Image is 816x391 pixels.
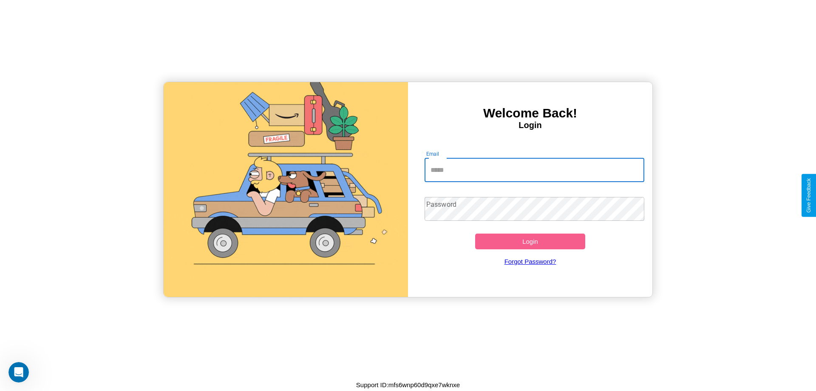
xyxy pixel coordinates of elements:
[164,82,408,297] img: gif
[426,150,439,157] label: Email
[356,379,460,391] p: Support ID: mfs6wnp60d9qxe7wknxe
[475,234,585,249] button: Login
[408,106,652,120] h3: Welcome Back!
[8,362,29,382] iframe: Intercom live chat
[420,249,640,274] a: Forgot Password?
[806,178,812,213] div: Give Feedback
[408,120,652,130] h4: Login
